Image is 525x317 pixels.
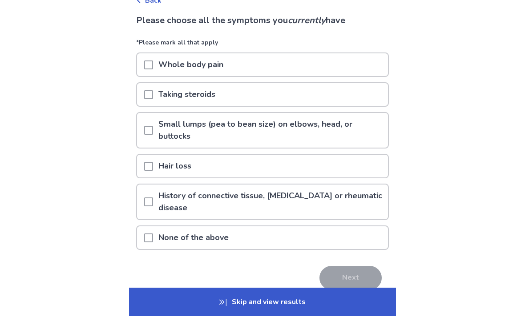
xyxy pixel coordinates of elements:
p: None of the above [153,227,234,250]
p: *Please mark all that apply [136,39,389,53]
p: Whole body pain [153,54,229,77]
p: Skip and view results [129,289,396,317]
i: currently [288,15,326,27]
p: Taking steroids [153,84,221,107]
p: Small lumps (pea to bean size) on elbows, head, or buttocks [153,114,388,148]
button: Next [319,267,382,291]
p: Hair loss [153,156,197,178]
p: Please choose all the symptoms you have [136,15,389,28]
p: History of connective tissue, [MEDICAL_DATA] or rheumatic disease [153,185,388,220]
